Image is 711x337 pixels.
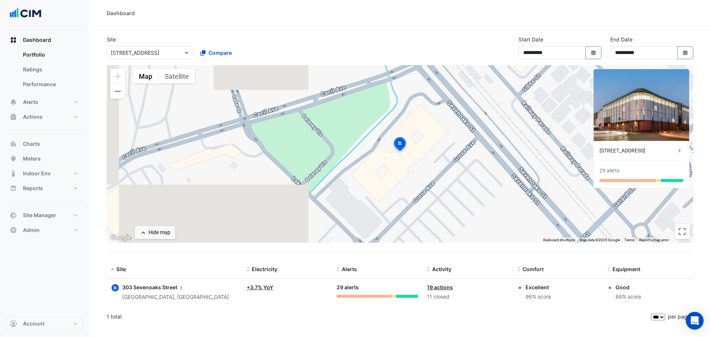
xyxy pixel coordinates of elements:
button: Show satellite imagery [158,69,195,84]
span: Compare [208,49,232,57]
div: [GEOGRAPHIC_DATA], [GEOGRAPHIC_DATA] [122,293,229,301]
div: 11 closed [427,293,508,301]
label: Site [107,36,116,43]
span: Dashboard [23,36,51,44]
div: 29 alerts [600,167,620,175]
button: Dashboard [6,33,83,47]
span: Map data ©2025 Google [580,238,620,242]
img: site-pin-selected.svg [392,136,408,154]
app-icon: Reports [10,185,17,192]
a: Report a map error [639,238,669,242]
img: 303 Sevenoaks Street [594,69,689,141]
div: Dashboard [107,9,135,17]
fa-icon: Select Date [682,50,689,56]
span: per page [668,313,690,320]
span: Admin [23,226,40,234]
div: Excellent [525,283,551,291]
a: Portfolio [17,47,83,62]
img: Google [109,233,133,243]
button: Zoom in [110,69,125,84]
app-icon: Meters [10,155,17,162]
div: Open Intercom Messenger [686,312,704,330]
button: Charts [6,137,83,151]
span: Street [162,283,185,291]
button: Show street map [133,69,158,84]
label: Start Date [518,36,543,43]
span: Account [23,320,44,327]
button: Compare [196,46,237,59]
span: Electricity [252,266,277,272]
a: Open this area in Google Maps (opens a new window) [109,233,133,243]
a: Terms (opens in new tab) [624,238,635,242]
button: Alerts [6,95,83,109]
span: 303 Sevenoaks [122,284,161,290]
div: Good [615,283,641,291]
button: Site Manager [6,208,83,223]
span: Activity [432,266,451,272]
button: Keyboard shortcuts [543,237,575,243]
div: Hide map [148,229,170,236]
button: Admin [6,223,83,237]
button: Reports [6,181,83,196]
a: Ratings [17,62,83,77]
span: Meters [23,155,41,162]
button: Toggle fullscreen view [675,224,690,239]
div: Dashboard [6,47,83,95]
button: Meters [6,151,83,166]
button: Actions [6,109,83,124]
div: 96% score [525,293,551,301]
app-icon: Site Manager [10,212,17,219]
button: Account [6,316,83,331]
img: Company Logo [9,6,42,21]
span: Reports [23,185,43,192]
span: Alerts [23,98,38,106]
app-icon: Indoor Env [10,170,17,177]
span: Charts [23,140,40,148]
a: +3.7% YoY [247,284,273,290]
button: Hide map [135,226,175,239]
span: Comfort [523,266,544,272]
div: 88% score [615,293,641,301]
app-icon: Charts [10,140,17,148]
a: 19 actions [427,284,453,290]
app-icon: Admin [10,226,17,234]
div: 29 alerts [337,283,418,292]
span: Site [116,266,126,272]
fa-icon: Select Date [590,50,597,56]
div: 1 total [107,307,650,326]
span: Alerts [342,266,357,272]
app-icon: Dashboard [10,36,17,44]
button: Zoom out [110,84,125,99]
div: [STREET_ADDRESS] [600,147,676,155]
a: Performance [17,77,83,92]
span: Actions [23,113,43,121]
label: End Date [610,36,632,43]
app-icon: Alerts [10,98,17,106]
span: Equipment [612,266,640,272]
span: Site Manager [23,212,56,219]
span: Indoor Env [23,170,51,177]
app-icon: Actions [10,113,17,121]
button: Indoor Env [6,166,83,181]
